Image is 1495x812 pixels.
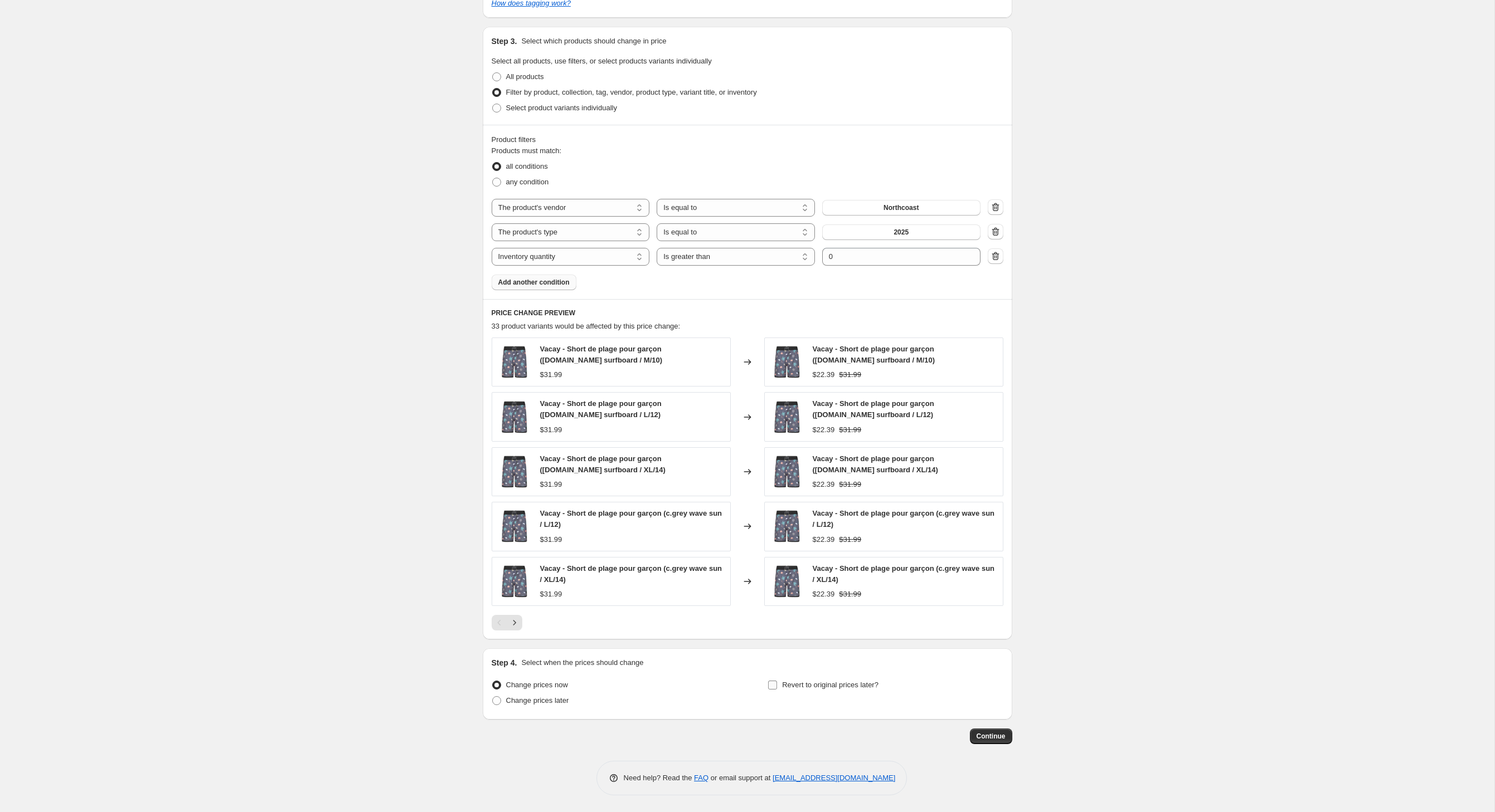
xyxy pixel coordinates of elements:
[770,345,804,379] img: 366664-cgrew-1-Large_daa7f077-6186-444a-9844-534ff3429d4a_80x.jpg
[813,509,995,529] span: Vacay - Short de plage pour garçon (c.grey wave sun / L/12)
[770,565,804,598] img: 366664-cgrew-1-Large_daa7f077-6186-444a-9844-534ff3429d4a_80x.jpg
[498,565,531,598] img: 366664-cgrew-1-Large_daa7f077-6186-444a-9844-534ff3429d4a_80x.jpg
[492,36,517,47] h2: Step 3.
[521,36,666,47] p: Select which products should change in price
[540,424,562,436] div: $31.99
[884,203,919,212] span: Northcoast
[540,509,722,529] span: Vacay - Short de plage pour garçon (c.grey wave sun / L/12)
[506,72,544,81] span: All products
[694,774,708,782] a: FAQ
[813,399,934,419] span: Vacay - Short de plage pour garçon ([DOMAIN_NAME] surfboard / L/12)
[540,399,662,419] span: Vacay - Short de plage pour garçon ([DOMAIN_NAME] surfboard / L/12)
[624,774,695,782] span: Need help? Read the
[813,589,835,600] div: $22.39
[540,345,663,364] span: Vacay - Short de plage pour garçon ([DOMAIN_NAME] surfboard / M/10)
[839,424,861,436] strike: $31.99
[540,454,666,474] span: Vacay - Short de plage pour garçon ([DOMAIN_NAME] surfboard / XL/14)
[492,275,576,290] button: Add another condition
[708,774,773,782] span: or email support at
[507,615,522,630] button: Next
[492,57,712,65] span: Select all products, use filters, or select products variants individually
[492,309,1003,317] h6: PRICE CHANGE PREVIEW
[492,615,522,630] nav: Pagination
[970,728,1012,744] button: Continue
[894,228,909,237] span: 2025
[506,88,757,96] span: Filter by product, collection, tag, vendor, product type, variant title, or inventory
[813,564,995,584] span: Vacay - Short de plage pour garçon (c.grey wave sun / XL/14)
[540,564,722,584] span: Vacay - Short de plage pour garçon (c.grey wave sun / XL/14)
[506,162,548,170] span: all conditions
[498,400,531,434] img: 366664-cgrew-1-Large_daa7f077-6186-444a-9844-534ff3429d4a_80x.jpg
[506,696,569,705] span: Change prices later
[540,369,562,380] div: $31.99
[498,278,570,287] span: Add another condition
[839,369,861,380] strike: $31.99
[813,534,835,545] div: $22.39
[770,510,804,543] img: 366664-cgrew-1-Large_daa7f077-6186-444a-9844-534ff3429d4a_80x.jpg
[506,104,617,112] span: Select product variants individually
[770,455,804,488] img: 366664-cgrew-1-Large_daa7f077-6186-444a-9844-534ff3429d4a_80x.jpg
[492,134,1003,145] div: Product filters
[498,455,531,488] img: 366664-cgrew-1-Large_daa7f077-6186-444a-9844-534ff3429d4a_80x.jpg
[770,400,804,434] img: 366664-cgrew-1-Large_daa7f077-6186-444a-9844-534ff3429d4a_80x.jpg
[540,589,562,600] div: $31.99
[813,424,835,436] div: $22.39
[506,178,549,186] span: any condition
[813,369,835,380] div: $22.39
[492,146,562,155] span: Products must match:
[540,479,562,490] div: $31.99
[521,657,643,668] p: Select when the prices should change
[822,200,981,216] button: Northcoast
[813,345,935,364] span: Vacay - Short de plage pour garçon ([DOMAIN_NAME] surfboard / M/10)
[492,322,681,330] span: 33 product variants would be affected by this price change:
[506,681,568,689] span: Change prices now
[839,534,861,545] strike: $31.99
[498,510,531,543] img: 366664-cgrew-1-Large_daa7f077-6186-444a-9844-534ff3429d4a_80x.jpg
[540,534,562,545] div: $31.99
[839,589,861,600] strike: $31.99
[839,479,861,490] strike: $31.99
[822,224,981,240] button: 2025
[813,454,938,474] span: Vacay - Short de plage pour garçon ([DOMAIN_NAME] surfboard / XL/14)
[977,732,1006,741] span: Continue
[782,681,878,689] span: Revert to original prices later?
[492,657,517,668] h2: Step 4.
[813,479,835,490] div: $22.39
[498,345,531,379] img: 366664-cgrew-1-Large_daa7f077-6186-444a-9844-534ff3429d4a_80x.jpg
[773,774,895,782] a: [EMAIL_ADDRESS][DOMAIN_NAME]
